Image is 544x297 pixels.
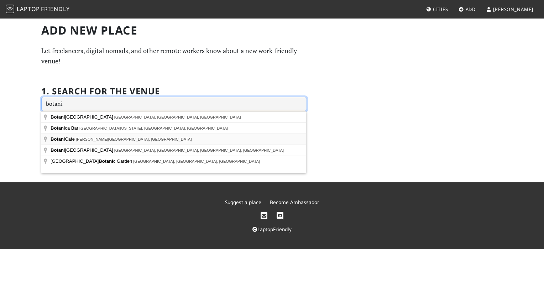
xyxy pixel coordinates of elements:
[456,3,479,16] a: Add
[6,5,14,13] img: LaptopFriendly
[76,137,192,141] span: [PERSON_NAME][GEOGRAPHIC_DATA], [GEOGRAPHIC_DATA]
[41,24,307,37] h1: Add new Place
[51,136,65,142] span: Botani
[252,226,292,233] a: LaptopFriendly
[433,6,448,12] span: Cities
[51,136,76,142] span: Cafe
[17,5,40,13] span: Laptop
[51,114,114,120] span: [GEOGRAPHIC_DATA]
[41,86,160,97] h2: 1. Search for the venue
[493,6,533,12] span: [PERSON_NAME]
[423,3,451,16] a: Cities
[270,199,319,205] a: Become Ambassador
[114,148,284,152] span: [GEOGRAPHIC_DATA], [GEOGRAPHIC_DATA], [GEOGRAPHIC_DATA], [GEOGRAPHIC_DATA]
[6,3,70,16] a: LaptopFriendly LaptopFriendly
[51,125,65,131] span: Botani
[51,114,65,120] span: Botani
[133,159,260,163] span: [GEOGRAPHIC_DATA], [GEOGRAPHIC_DATA], [GEOGRAPHIC_DATA]
[51,147,65,153] span: Botani
[41,46,307,66] p: Let freelancers, digital nomads, and other remote workers know about a new work-friendly venue!
[79,126,228,130] span: [GEOGRAPHIC_DATA][US_STATE], [GEOGRAPHIC_DATA], [GEOGRAPHIC_DATA]
[99,158,113,164] span: Botani
[483,3,536,16] a: [PERSON_NAME]
[41,97,307,111] input: Enter a location
[51,125,79,131] span: ca Bar
[466,6,476,12] span: Add
[114,115,241,119] span: [GEOGRAPHIC_DATA], [GEOGRAPHIC_DATA], [GEOGRAPHIC_DATA]
[41,5,69,13] span: Friendly
[225,199,261,205] a: Suggest a place
[51,147,114,153] span: [GEOGRAPHIC_DATA]
[51,158,133,164] span: [GEOGRAPHIC_DATA] c Garden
